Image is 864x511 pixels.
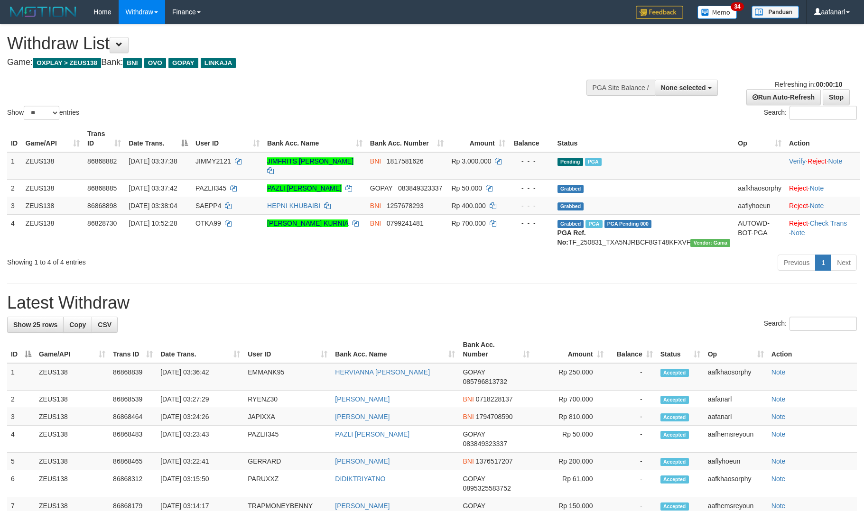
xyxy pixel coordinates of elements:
span: Vendor URL: https://trx31.1velocity.biz [690,239,730,247]
span: Copy 0799241481 to clipboard [387,219,424,227]
a: HERVIANNA [PERSON_NAME] [335,368,430,376]
td: [DATE] 03:36:42 [157,363,244,391]
span: [DATE] 03:38:04 [129,202,177,210]
span: BNI [370,157,381,165]
th: Status [554,125,734,152]
span: Copy 0718228137 to clipboard [476,395,513,403]
td: [DATE] 03:22:41 [157,453,244,470]
th: User ID: activate to sort column ascending [192,125,263,152]
img: Feedback.jpg [636,6,683,19]
a: Note [771,395,786,403]
span: Accepted [660,413,689,421]
div: - - - [513,201,550,210]
img: Button%20Memo.svg [697,6,737,19]
a: Previous [778,255,816,271]
td: - [607,470,657,497]
a: Note [810,202,824,210]
td: 86868539 [109,391,157,408]
a: Copy [63,317,92,333]
span: Grabbed [557,202,584,210]
span: PGA Pending [604,220,652,228]
span: 86868898 [87,202,117,210]
span: PAZLII345 [195,184,226,192]
span: Copy 083849323337 to clipboard [463,440,507,447]
a: [PERSON_NAME] KURNIA [267,219,348,227]
span: Copy 085796813732 to clipboard [463,378,507,385]
span: Marked by aafsreyleap [585,220,602,228]
td: AUTOWD-BOT-PGA [734,214,785,251]
td: 1 [7,363,35,391]
a: Note [771,475,786,483]
td: [DATE] 03:27:29 [157,391,244,408]
span: LINKAJA [201,58,236,68]
a: Reject [808,157,827,165]
span: GOPAY [463,475,485,483]
td: GERRARD [244,453,331,470]
th: ID: activate to sort column descending [7,336,35,363]
span: BNI [463,395,474,403]
td: 3 [7,197,22,214]
td: PARUXXZ [244,470,331,497]
span: BNI [463,457,474,465]
span: Accepted [660,431,689,439]
td: · [785,197,860,214]
a: Verify [789,157,806,165]
td: ZEUS138 [35,453,109,470]
span: GOPAY [370,184,392,192]
span: 86868882 [87,157,117,165]
a: Note [771,368,786,376]
th: Game/API: activate to sort column ascending [22,125,84,152]
div: Showing 1 to 4 of 4 entries [7,254,353,267]
th: Status: activate to sort column ascending [657,336,704,363]
a: PAZLI [PERSON_NAME] [335,430,409,438]
td: ZEUS138 [22,197,84,214]
th: Action [768,336,857,363]
td: ZEUS138 [22,152,84,180]
td: EMMANK95 [244,363,331,391]
a: [PERSON_NAME] [335,502,390,510]
td: - [607,363,657,391]
td: 1 [7,152,22,180]
span: OVO [144,58,166,68]
span: Copy 0895325583752 to clipboard [463,484,511,492]
strong: 00:00:10 [816,81,842,88]
a: JIMFRITS [PERSON_NAME] [267,157,353,165]
td: 86868483 [109,426,157,453]
div: - - - [513,219,550,228]
div: - - - [513,183,550,193]
a: Note [771,457,786,465]
span: CSV [98,321,111,328]
span: Rp 400.000 [451,202,485,210]
td: aafkhaosorphy [704,363,768,391]
label: Search: [764,317,857,331]
span: Show 25 rows [13,321,57,328]
td: ZEUS138 [35,391,109,408]
td: [DATE] 03:24:26 [157,408,244,426]
span: Copy 1817581626 to clipboard [387,157,424,165]
span: Grabbed [557,185,584,193]
th: Op: activate to sort column ascending [734,125,785,152]
th: Amount: activate to sort column ascending [533,336,607,363]
a: Note [791,229,805,237]
span: GOPAY [463,430,485,438]
td: 86868839 [109,363,157,391]
td: aafanarl [704,391,768,408]
a: Run Auto-Refresh [746,89,821,105]
a: Next [831,255,857,271]
a: Note [771,502,786,510]
span: OTKA99 [195,219,221,227]
td: 3 [7,408,35,426]
span: [DATE] 10:52:28 [129,219,177,227]
td: [DATE] 03:15:50 [157,470,244,497]
td: RYENZ30 [244,391,331,408]
th: Bank Acc. Number: activate to sort column ascending [366,125,448,152]
td: · · [785,152,860,180]
th: User ID: activate to sort column ascending [244,336,331,363]
a: Note [828,157,843,165]
span: GOPAY [463,368,485,376]
th: Date Trans.: activate to sort column descending [125,125,192,152]
td: Rp 250,000 [533,363,607,391]
td: ZEUS138 [22,179,84,197]
a: Reject [789,184,808,192]
td: aaflyhoeun [734,197,785,214]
